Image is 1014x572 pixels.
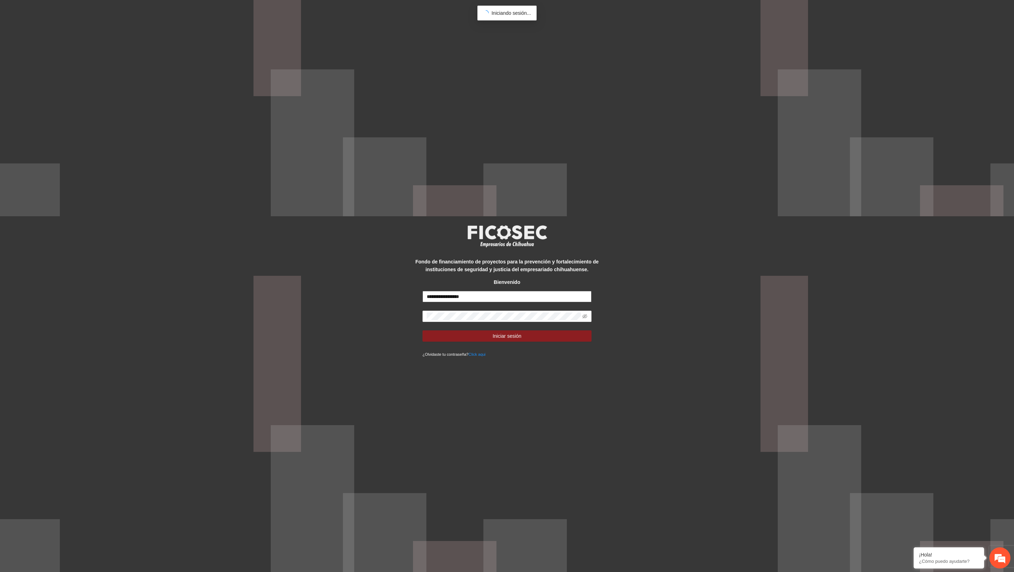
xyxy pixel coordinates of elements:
[4,192,134,217] textarea: Escriba su mensaje y pulse “Intro”
[492,10,531,16] span: Iniciando sesión...
[463,223,551,249] img: logo
[423,352,486,356] small: ¿Olvidaste tu contraseña?
[919,559,979,564] p: ¿Cómo puedo ayudarte?
[582,314,587,319] span: eye-invisible
[37,36,118,45] div: Chatee con nosotros ahora
[469,352,486,356] a: Click aqui
[115,4,132,20] div: Minimizar ventana de chat en vivo
[483,10,489,16] span: loading
[41,94,97,165] span: Estamos en línea.
[423,330,591,342] button: Iniciar sesión
[919,552,979,558] div: ¡Hola!
[415,259,599,272] strong: Fondo de financiamiento de proyectos para la prevención y fortalecimiento de instituciones de seg...
[493,332,521,340] span: Iniciar sesión
[494,279,520,285] strong: Bienvenido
